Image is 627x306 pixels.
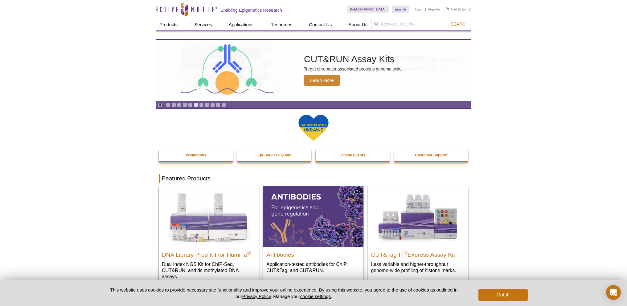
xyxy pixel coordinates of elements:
[392,6,409,13] a: English
[220,7,282,13] h2: Enabling Epigenetics Research
[188,103,193,107] a: Go to slide 5
[210,103,215,107] a: Go to slide 9
[368,186,468,247] img: CUT&Tag-IT® Express Assay Kit
[186,153,206,157] strong: Promotions
[171,103,176,107] a: Go to slide 2
[371,19,471,29] input: Keyword, Cat. No.
[304,66,403,72] p: Target chromatin-associated proteins genome wide.
[182,103,187,107] a: Go to slide 4
[267,19,296,30] a: Resources
[162,249,256,258] h2: DNA Library Prep Kit for Illumina
[225,19,257,30] a: Applications
[347,6,389,13] a: [GEOGRAPHIC_DATA]
[237,149,312,161] a: Epi-Services Quote
[166,103,170,107] a: Go to slide 1
[177,103,182,107] a: Go to slide 3
[263,186,363,280] a: All Antibodies Antibodies Application-tested antibodies for ChIP, CUT&Tag, and CUT&RUN.
[263,186,363,247] img: All Antibodies
[181,42,273,99] img: CUT&RUN Assay Kits
[205,103,209,107] a: Go to slide 8
[345,19,371,30] a: About Us
[446,7,457,11] a: Cart
[449,21,470,27] button: Search
[242,294,271,299] a: Privacy Policy
[156,40,471,101] article: CUT&RUN Assay Kits
[298,114,329,142] img: We Stand With Ukraine
[99,287,468,300] p: This website uses cookies to provide necessary site functionality and improve your online experie...
[194,103,198,107] a: Go to slide 6
[446,7,449,10] img: Your Cart
[158,103,162,107] a: Toggle autoplay
[415,153,448,157] strong: Customer Support
[304,54,403,64] h2: CUT&RUN Assay Kits
[247,250,251,255] sup: ®
[371,261,465,274] p: Less variable and higher-throughput genome-wide profiling of histone marks​.
[156,19,181,30] a: Products
[159,186,259,286] a: DNA Library Prep Kit for Illumina DNA Library Prep Kit for Illumina® Dual Index NGS Kit for ChIP-...
[428,7,440,11] a: Register
[159,174,468,183] h2: Featured Products
[368,186,468,280] a: CUT&Tag-IT® Express Assay Kit CUT&Tag-IT®Express Assay Kit Less variable and higher-throughput ge...
[266,261,360,274] p: Application-tested antibodies for ChIP, CUT&Tag, and CUT&RUN.
[191,19,216,30] a: Services
[162,261,256,280] p: Dual Index NGS Kit for ChIP-Seq, CUT&RUN, and ds methylated DNA assays.
[257,153,291,157] strong: Epi-Services Quote
[300,294,331,299] button: cookie settings
[316,149,390,161] a: Online Events
[606,285,621,300] div: Open Intercom Messenger
[404,250,408,255] sup: ®
[415,7,424,11] a: Login
[394,149,469,161] a: Customer Support
[341,153,365,157] strong: Online Events
[451,22,469,26] span: Search
[216,103,220,107] a: Go to slide 10
[478,289,528,301] button: Got it!
[159,186,259,247] img: DNA Library Prep Kit for Illumina
[425,6,426,13] li: |
[159,149,233,161] a: Promotions
[371,249,465,258] h2: CUT&Tag-IT Express Assay Kit
[266,249,360,258] h2: Antibodies
[305,19,335,30] a: Contact Us
[304,75,340,86] span: Learn More
[199,103,204,107] a: Go to slide 7
[156,40,471,101] a: CUT&RUN Assay Kits CUT&RUN Assay Kits Target chromatin-associated proteins genome wide. Learn More
[221,103,226,107] a: Go to slide 11
[446,6,471,13] li: (0 items)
